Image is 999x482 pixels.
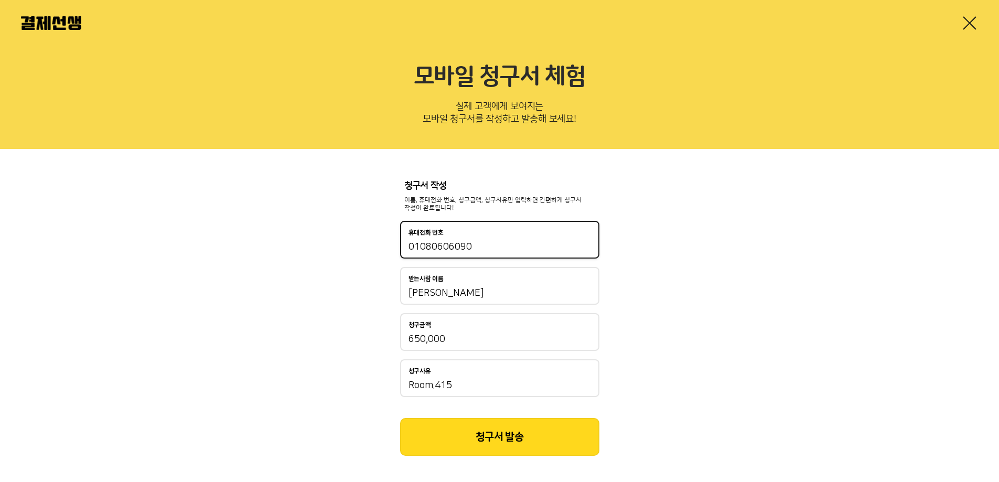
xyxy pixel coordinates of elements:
[409,275,444,283] p: 받는사람 이름
[21,16,81,30] img: 결제선생
[409,322,431,329] p: 청구금액
[21,63,978,91] h2: 모바일 청구서 체험
[409,379,591,392] input: 청구사유
[409,241,591,253] input: 휴대전화 번호
[409,287,591,299] input: 받는사람 이름
[400,418,599,456] button: 청구서 발송
[409,368,431,375] p: 청구사유
[404,196,595,213] p: 이름, 휴대전화 번호, 청구금액, 청구사유만 입력하면 간편하게 청구서 작성이 완료됩니다!
[409,333,591,346] input: 청구금액
[409,229,444,237] p: 휴대전화 번호
[21,98,978,132] p: 실제 고객에게 보여지는 모바일 청구서를 작성하고 발송해 보세요!
[404,180,595,192] p: 청구서 작성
